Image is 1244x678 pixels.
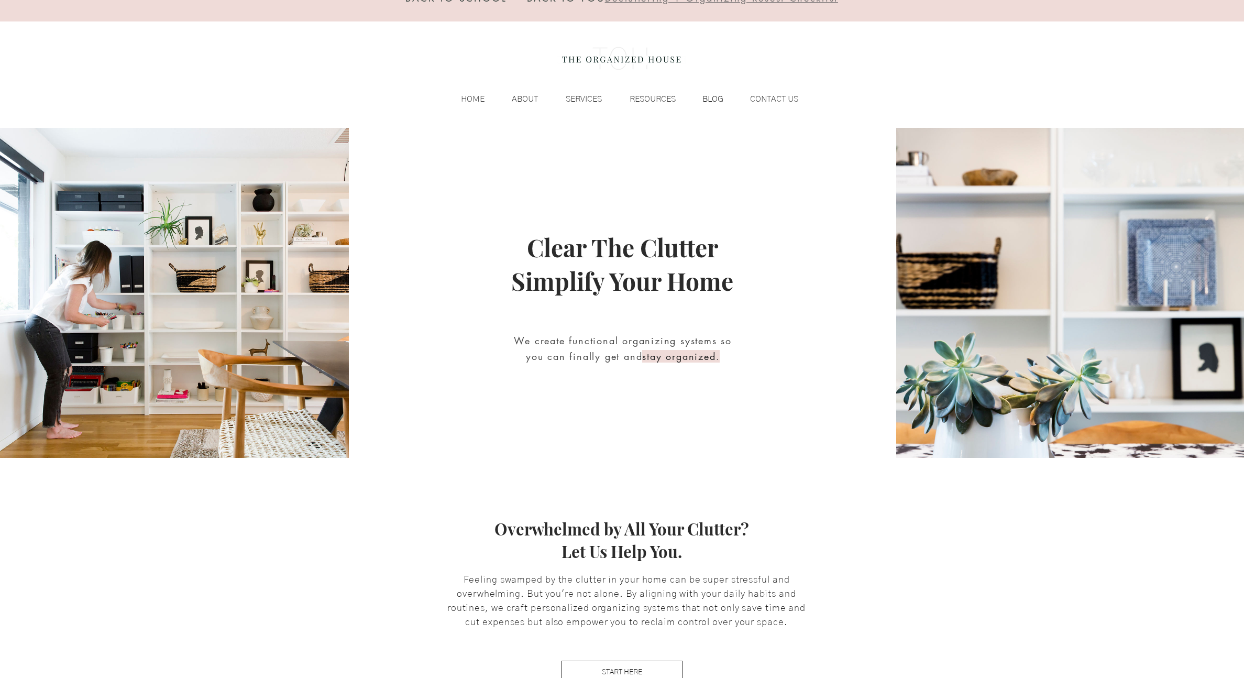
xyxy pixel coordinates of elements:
[439,91,803,107] nav: Site
[507,91,543,107] p: ABOUT
[716,350,720,363] span: .
[681,91,729,107] a: BLOG
[439,91,490,107] a: HOME
[490,91,543,107] a: ABOUT
[624,91,681,107] p: RESOURCES
[602,668,642,678] span: START HERE
[697,91,729,107] p: BLOG
[607,91,681,107] a: RESOURCES
[494,518,749,562] span: Overwhelmed by All Your Clutter? Let Us Help You.
[557,38,686,80] img: the organized house
[511,231,733,297] span: Clear The Clutter Simplify Your Home
[729,91,803,107] a: CONTACT US
[642,350,715,363] span: stay organized
[514,334,732,363] span: We create functional organizing systems so you can finally get and
[543,91,607,107] a: SERVICES
[456,91,490,107] p: HOME
[560,91,607,107] p: SERVICES
[745,91,803,107] p: CONTACT US
[447,575,806,627] span: Feeling swamped by the clutter in your home can be super stressful and overwhelming. But you're n...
